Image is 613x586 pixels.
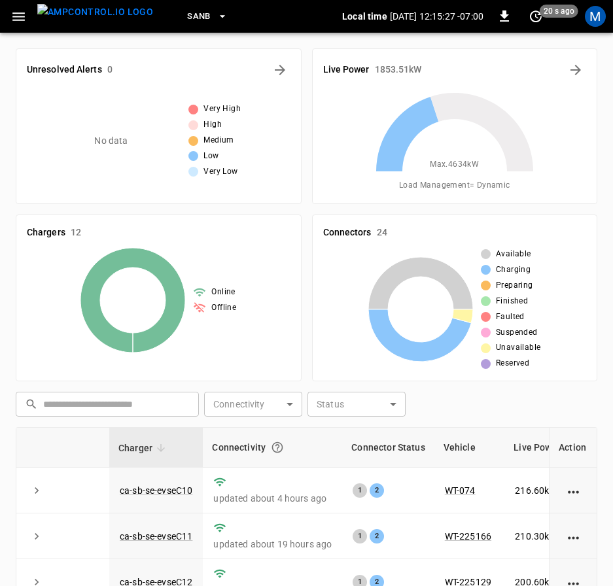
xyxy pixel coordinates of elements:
div: / 360 kW [515,530,591,543]
a: WT-074 [445,485,476,496]
th: Vehicle [434,428,505,468]
span: Suspended [496,326,538,339]
button: All Alerts [270,60,290,80]
span: Very High [203,103,241,116]
span: Low [203,150,219,163]
span: Load Management = Dynamic [399,179,510,192]
img: ampcontrol.io logo [37,4,153,20]
th: Connector Status [342,428,434,468]
div: profile-icon [585,6,606,27]
a: ca-sb-se-evseC11 [120,531,192,542]
h6: 12 [71,226,81,240]
div: / 360 kW [515,484,591,497]
div: 1 [353,483,367,498]
p: 210.30 kW [515,530,557,543]
p: updated about 19 hours ago [213,538,332,551]
span: Finished [496,295,528,308]
button: expand row [27,526,46,546]
p: updated about 4 hours ago [213,492,332,505]
th: Live Power [504,428,601,468]
span: Offline [211,302,236,315]
h6: Connectors [323,226,372,240]
h6: 0 [107,63,113,77]
h6: Chargers [27,226,65,240]
div: 1 [353,529,367,543]
p: 216.60 kW [515,484,557,497]
button: expand row [27,481,46,500]
span: Max. 4634 kW [430,158,479,171]
span: Charger [118,440,169,456]
div: 2 [370,483,384,498]
span: Very Low [203,165,237,179]
p: No data [94,134,128,148]
p: [DATE] 12:15:27 -07:00 [390,10,483,23]
div: action cell options [565,484,582,497]
h6: 1853.51 kW [375,63,422,77]
button: Energy Overview [565,60,586,80]
h6: Unresolved Alerts [27,63,102,77]
span: High [203,118,222,131]
span: Available [496,248,531,261]
th: Action [549,428,597,468]
button: Connection between the charger and our software. [266,436,289,459]
span: Medium [203,134,234,147]
span: 20 s ago [540,5,578,18]
span: Online [211,286,235,299]
div: action cell options [565,530,582,543]
h6: Live Power [323,63,370,77]
span: Charging [496,264,531,277]
a: ca-sb-se-evseC10 [120,485,192,496]
span: Preparing [496,279,533,292]
a: WT-225166 [445,531,491,542]
button: SanB [182,4,233,29]
span: Reserved [496,357,529,370]
button: set refresh interval [525,6,546,27]
span: Faulted [496,311,525,324]
p: Local time [342,10,387,23]
span: SanB [187,9,211,24]
div: Connectivity [212,436,333,459]
div: 2 [370,529,384,543]
span: Unavailable [496,341,540,354]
